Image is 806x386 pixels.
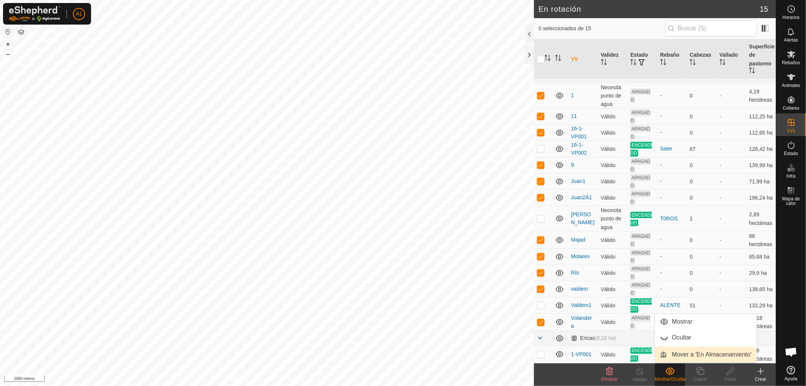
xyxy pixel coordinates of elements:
[660,194,662,200] font: -
[601,270,616,276] font: Válido
[538,5,581,13] font: En rotación
[749,315,772,329] font: 12,18 hectáreas
[281,376,306,383] a: Contáctenos
[690,60,696,66] p-sorticon: Activar para ordenar
[660,162,662,168] font: -
[719,178,721,184] font: -
[672,351,752,358] font: Mover a 'En Almacenamiento'
[571,286,588,292] a: valdem
[580,335,595,341] font: Ericas
[571,351,591,357] a: 1-VP001
[17,28,26,37] button: Capas del Mapa
[690,270,693,276] font: 0
[571,302,591,308] a: Valdem1
[749,162,772,168] font: 139,99 ha
[690,237,693,243] font: 0
[719,254,721,260] font: -
[228,377,271,382] font: Política de Privacidad
[783,105,799,111] font: Collares
[719,93,721,99] font: -
[9,6,60,22] img: Logotipo de Gallagher
[601,178,616,184] font: Válido
[719,130,721,136] font: -
[690,254,693,260] font: 0
[749,68,755,74] p-sorticon: Activar para ordenar
[601,113,616,119] font: Válido
[755,377,766,382] font: Crear
[601,352,616,358] font: Válido
[630,60,636,66] p-sorticon: Activar para ordenar
[690,93,693,99] font: 0
[776,363,806,384] a: Ayuda
[749,146,772,152] font: 128,42 ha
[672,334,692,341] font: Ocultar
[660,302,681,308] font: ALENTE
[630,126,650,140] font: APAGADO
[601,286,616,292] font: Válido
[719,302,721,308] font: -
[749,254,770,260] font: 65,68 ha
[571,126,587,140] a: 16-1-VP001
[660,253,662,259] font: -
[749,270,767,276] font: 29,9 ha
[780,341,803,363] div: Chat abierto
[633,377,647,382] font: Apagar
[749,347,772,361] font: 8,18 hectáreas
[660,178,662,184] font: -
[571,178,585,184] a: Juan1
[690,113,693,119] font: 0
[719,270,721,276] font: -
[690,195,693,201] font: 0
[719,286,721,292] font: -
[690,215,693,222] font: 1
[660,237,662,243] font: -
[719,52,738,58] font: Vallado
[672,318,692,325] font: Mostrar
[690,52,711,58] font: Cabezas
[571,113,577,119] a: 11
[660,129,662,135] font: -
[630,143,652,156] font: ENCENDIDO
[660,92,662,98] font: -
[719,215,721,222] font: -
[630,89,650,102] font: APAGADO
[571,92,574,98] a: 1
[601,254,616,260] font: Válido
[3,27,12,36] button: Restablecer mapa
[782,60,800,65] font: Rebaños
[760,5,768,13] font: 15
[749,178,770,184] font: 71,99 ha
[3,50,12,59] button: –
[655,314,756,329] li: Mostrar
[3,40,12,49] button: +
[630,348,652,361] font: ENCENDIDO
[601,130,616,136] font: Válido
[601,146,616,152] font: Válido
[571,315,592,329] a: Volandera
[690,146,696,152] font: 67
[601,162,616,168] font: Válido
[693,377,707,382] font: Copiar
[571,142,587,156] a: 16-1-VP002
[601,84,622,107] font: Necesita punto de agua
[571,253,590,259] a: Molares
[749,88,772,103] font: 4,19 hectáreas
[6,50,10,58] font: –
[660,215,678,222] font: T0ROS
[660,60,666,66] p-sorticon: Activar para ordenar
[690,162,693,168] font: 0
[630,283,650,296] font: APAGADO
[601,237,616,243] font: Válido
[660,146,673,152] font: Saler
[660,52,679,58] font: Rebaño
[630,267,650,280] font: APAGADO
[786,174,795,179] font: Infra
[76,11,82,17] font: A1
[571,194,592,200] font: Juan2A1
[724,377,736,382] font: Editar
[655,330,756,345] li: Ocultar
[660,113,662,119] font: -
